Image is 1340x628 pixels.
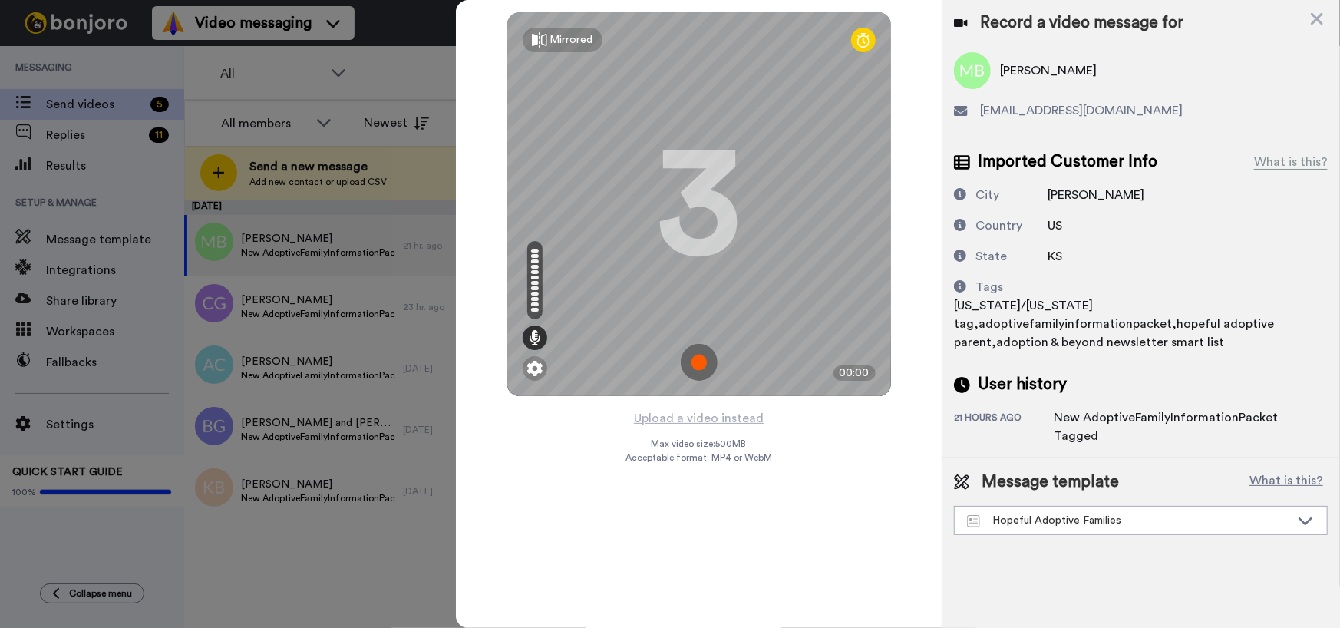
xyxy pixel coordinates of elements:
div: State [975,247,1007,266]
button: Upload a video instead [629,408,768,428]
div: What is this? [1254,153,1328,171]
span: US [1048,220,1062,232]
div: 3 [657,147,741,262]
span: Max video size: 500 MB [652,438,747,450]
img: ic_gear.svg [527,361,543,376]
span: User history [978,373,1067,396]
img: Message-temps.svg [967,515,980,527]
span: Message template [982,471,1119,494]
img: ic_record_start.svg [681,344,718,381]
div: Country [975,216,1022,235]
span: [PERSON_NAME] [1048,189,1144,201]
span: KS [1048,250,1062,263]
div: New AdoptiveFamilyInformationPacket Tagged [1054,408,1299,445]
span: [EMAIL_ADDRESS][DOMAIN_NAME] [980,101,1183,120]
div: 21 hours ago [954,412,1054,445]
span: Imported Customer Info [978,150,1157,174]
div: Hopeful Adoptive Families [967,513,1290,528]
span: [US_STATE]/[US_STATE] tag,adoptivefamilyinformationpacket,hopeful adoptive parent,adoption & beyo... [954,299,1274,349]
div: Tags [975,278,1003,296]
span: Acceptable format: MP4 or WebM [625,451,772,464]
button: What is this? [1245,471,1328,494]
div: City [975,186,999,204]
div: 00:00 [833,365,876,381]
